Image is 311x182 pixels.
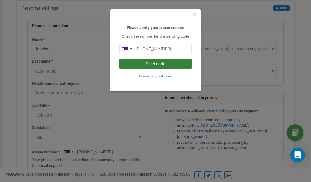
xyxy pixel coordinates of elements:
[119,59,192,69] button: Send code
[290,148,305,162] div: Open Intercom Messenger
[193,11,196,18] button: Close
[127,25,184,30] b: Please verify your phone number
[120,44,134,54] div: Telephone country code
[119,44,192,54] input: 0905 123 4567
[139,74,172,78] a: Contact support team
[119,34,192,39] p: Check the number before sending code
[193,11,196,18] span: ×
